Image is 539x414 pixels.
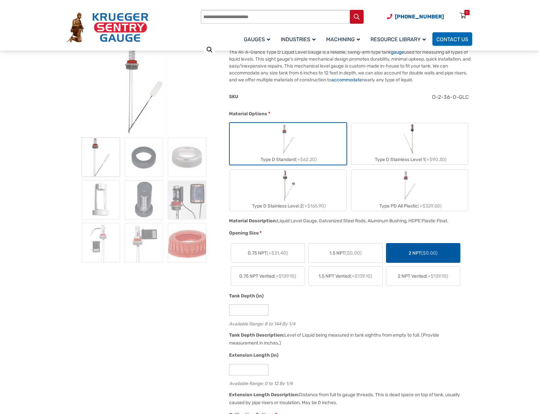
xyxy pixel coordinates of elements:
[401,123,419,155] img: Chemical Sight Gauge
[168,223,206,262] img: At A Glance - Image 9
[329,250,362,257] span: 1.5 NPT
[229,94,238,99] span: SKU
[387,13,444,21] a: Phone Number (920) 434-8860
[229,218,277,224] span: Material Description:
[229,392,460,405] div: Distance from full to gauge threads. This is dead space on top of tank, usually caused by pipe ri...
[229,332,284,338] span: Tank Depth Description:
[204,44,216,56] a: View full-screen image gallery
[239,273,296,280] span: 0.75 NPT Vented
[425,157,447,162] span: (+$90.30)
[244,36,270,42] span: Gauges
[229,230,259,236] span: Opening Size
[125,223,163,262] img: At A Glance - Image 8
[345,250,362,256] span: ($0.00)
[326,36,360,42] span: Machining
[230,123,346,164] label: Type D Standard
[319,273,372,280] span: 1.5 NPT Vented
[367,31,432,47] a: Resource Library
[466,10,468,15] div: 0
[230,201,346,211] div: Type D Stainless Level 2
[82,180,120,220] img: At A Glance - Image 4
[391,49,404,55] a: gauge
[277,31,322,47] a: Industries
[229,392,299,398] span: Extension Length Description:
[260,230,262,236] abbr: required
[168,180,206,220] img: At A Glance - Image 6
[229,111,267,117] span: Material Options
[229,379,469,386] div: Available Range: 0 to 12 By 1/4
[229,320,469,326] div: Available Range: 8 to 144 By 1/4
[371,36,426,42] span: Resource Library
[421,250,438,256] span: ($0.00)
[229,352,278,358] span: Extension Length (in)
[125,137,163,177] img: At A Glance - Image 2
[398,273,448,280] span: 2 NPT Vented
[409,250,438,257] span: 2 NPT
[351,201,468,211] div: Type PD All Plastic
[277,218,449,224] div: Liquid Level Gauge, Galvanized Steel Rods, Aluminum Bushing, HDPE Plastic Float.
[350,273,372,279] span: (+$139.10)
[268,110,270,117] abbr: required
[104,39,183,137] img: At A Glance
[281,36,316,42] span: Industries
[229,293,264,299] span: Tank Depth (in)
[230,170,346,211] label: Type D Stainless Level 2
[230,155,346,164] div: Type D Standard
[351,123,468,164] label: Type D Stainless Level 1
[168,137,206,177] img: At A Glance - Image 3
[395,14,444,20] span: [PHONE_NUMBER]
[82,137,120,177] img: At A Glance
[267,250,288,256] span: (+$31.40)
[351,155,468,164] div: Type D Stainless Level 1
[229,49,472,83] p: The At-A-Glance Type D Liquid Level Gauge is a reliable, swing-arm type tank used for measuring a...
[303,203,326,209] span: (+$165.90)
[331,77,362,83] a: accommodate
[351,170,468,211] label: Type PD All Plastic
[295,157,317,162] span: (+$62.20)
[229,332,439,346] div: Level of Liquid being measured in tank eighths from empty to full. (Provide measurement in inches.)
[432,32,472,46] a: Contact Us
[322,31,367,47] a: Machining
[418,203,442,209] span: (+$329.50)
[125,180,163,220] img: At A Glance - Image 5
[240,31,277,47] a: Gauges
[274,273,296,279] span: (+$139.10)
[426,273,448,279] span: (+$139.10)
[436,36,468,42] span: Contact Us
[82,223,120,262] img: At A Glance - Image 7
[67,13,148,43] img: Krueger Sentry Gauge
[248,250,288,257] span: 0.75 NPT
[432,94,469,100] span: D-2-36-0-GLC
